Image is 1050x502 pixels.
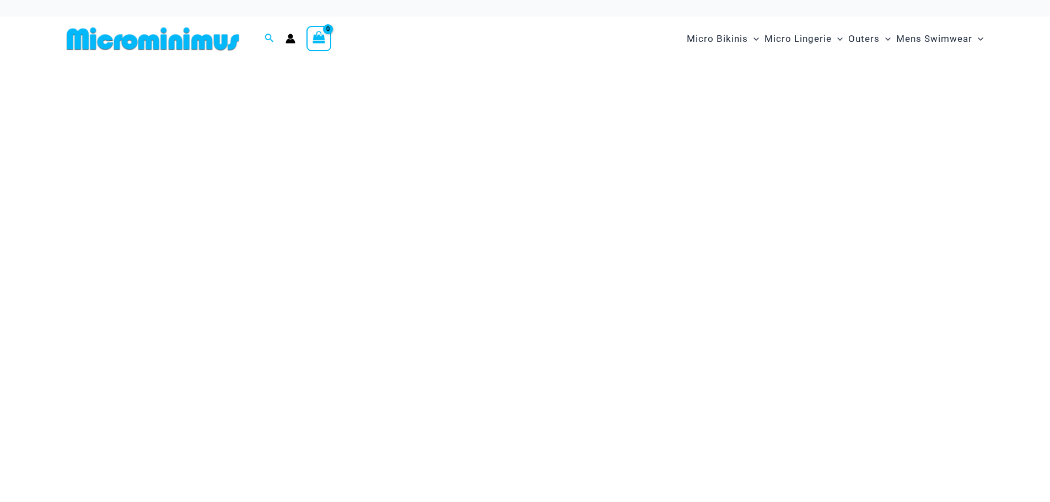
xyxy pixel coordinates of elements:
a: OutersMenu ToggleMenu Toggle [846,22,893,56]
a: Search icon link [265,32,274,46]
a: Account icon link [286,34,295,44]
span: Menu Toggle [972,25,983,53]
span: Mens Swimwear [896,25,972,53]
img: MM SHOP LOGO FLAT [62,26,244,51]
span: Menu Toggle [832,25,843,53]
span: Menu Toggle [880,25,891,53]
a: View Shopping Cart, empty [306,26,332,51]
a: Micro LingerieMenu ToggleMenu Toggle [762,22,846,56]
span: Menu Toggle [748,25,759,53]
span: Outers [848,25,880,53]
nav: Site Navigation [682,20,988,57]
a: Micro BikinisMenu ToggleMenu Toggle [684,22,762,56]
span: Micro Lingerie [764,25,832,53]
a: Mens SwimwearMenu ToggleMenu Toggle [893,22,986,56]
span: Micro Bikinis [687,25,748,53]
